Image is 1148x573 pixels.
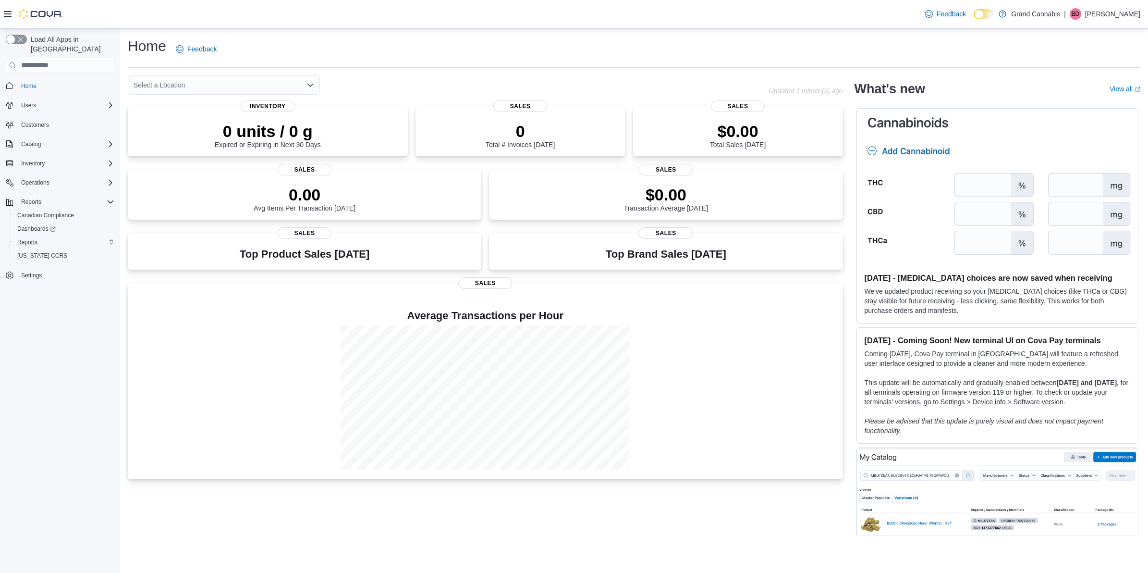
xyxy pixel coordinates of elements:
[128,37,166,56] h1: Home
[17,196,45,208] button: Reports
[865,273,1130,283] h3: [DATE] - [MEDICAL_DATA] choices are now saved when receiving
[13,210,78,221] a: Canadian Compliance
[17,138,114,150] span: Catalog
[639,164,693,175] span: Sales
[2,157,118,170] button: Inventory
[624,185,708,212] div: Transaction Average [DATE]
[865,336,1130,345] h3: [DATE] - Coming Soon! New terminal UI on Cova Pay terminals
[921,4,970,24] a: Feedback
[306,81,314,89] button: Open list of options
[17,238,37,246] span: Reports
[2,99,118,112] button: Users
[710,122,766,141] p: $0.00
[13,223,60,235] a: Dashboards
[13,237,114,248] span: Reports
[855,81,925,97] h2: What's new
[974,9,994,19] input: Dark Mode
[2,176,118,189] button: Operations
[215,122,321,149] div: Expired or Expiring in Next 30 Days
[639,227,693,239] span: Sales
[17,158,49,169] button: Inventory
[2,79,118,93] button: Home
[6,75,114,308] nav: Complex example
[1135,87,1140,92] svg: External link
[710,122,766,149] div: Total Sales [DATE]
[17,119,53,131] a: Customers
[865,378,1130,407] p: This update will be automatically and gradually enabled between , for all terminals operating on ...
[1011,8,1060,20] p: Grand Cannabis
[21,198,41,206] span: Reports
[865,286,1130,315] p: We've updated product receiving so your [MEDICAL_DATA] choices (like THCa or CBG) stay visible fo...
[17,100,40,111] button: Users
[187,44,217,54] span: Feedback
[458,277,512,289] span: Sales
[17,80,114,92] span: Home
[241,100,294,112] span: Inventory
[769,87,843,95] p: Updated 1 minute(s) ago
[13,210,114,221] span: Canadian Compliance
[1085,8,1140,20] p: [PERSON_NAME]
[21,101,36,109] span: Users
[10,209,118,222] button: Canadian Compliance
[17,80,40,92] a: Home
[10,236,118,249] button: Reports
[21,82,37,90] span: Home
[486,122,555,149] div: Total # Invoices [DATE]
[606,249,726,260] h3: Top Brand Sales [DATE]
[2,118,118,132] button: Customers
[21,272,42,279] span: Settings
[13,223,114,235] span: Dashboards
[865,417,1103,435] em: Please be advised that this update is purely visual and does not impact payment functionality.
[2,268,118,282] button: Settings
[215,122,321,141] p: 0 units / 0 g
[21,121,49,129] span: Customers
[2,195,118,209] button: Reports
[278,164,331,175] span: Sales
[21,179,49,187] span: Operations
[27,35,114,54] span: Load All Apps in [GEOGRAPHIC_DATA]
[278,227,331,239] span: Sales
[2,137,118,151] button: Catalog
[17,138,45,150] button: Catalog
[19,9,62,19] img: Cova
[1057,379,1117,386] strong: [DATE] and [DATE]
[493,100,547,112] span: Sales
[17,225,56,233] span: Dashboards
[624,185,708,204] p: $0.00
[17,252,67,260] span: [US_STATE] CCRS
[711,100,765,112] span: Sales
[1072,8,1080,20] span: BD
[17,119,114,131] span: Customers
[10,249,118,262] button: [US_STATE] CCRS
[1110,85,1140,93] a: View allExternal link
[10,222,118,236] a: Dashboards
[240,249,369,260] h3: Top Product Sales [DATE]
[17,177,114,188] span: Operations
[254,185,355,204] p: 0.00
[13,250,114,262] span: Washington CCRS
[17,269,114,281] span: Settings
[254,185,355,212] div: Avg Items Per Transaction [DATE]
[865,349,1130,368] p: Coming [DATE], Cova Pay terminal in [GEOGRAPHIC_DATA] will feature a refreshed user interface des...
[1064,8,1066,20] p: |
[974,19,974,20] span: Dark Mode
[172,39,220,59] a: Feedback
[13,250,71,262] a: [US_STATE] CCRS
[17,100,114,111] span: Users
[135,310,835,322] h4: Average Transactions per Hour
[937,9,966,19] span: Feedback
[21,140,41,148] span: Catalog
[486,122,555,141] p: 0
[17,196,114,208] span: Reports
[13,237,41,248] a: Reports
[17,177,53,188] button: Operations
[17,158,114,169] span: Inventory
[21,160,45,167] span: Inventory
[17,270,46,281] a: Settings
[1070,8,1081,20] div: Brianne Dawe
[17,212,74,219] span: Canadian Compliance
